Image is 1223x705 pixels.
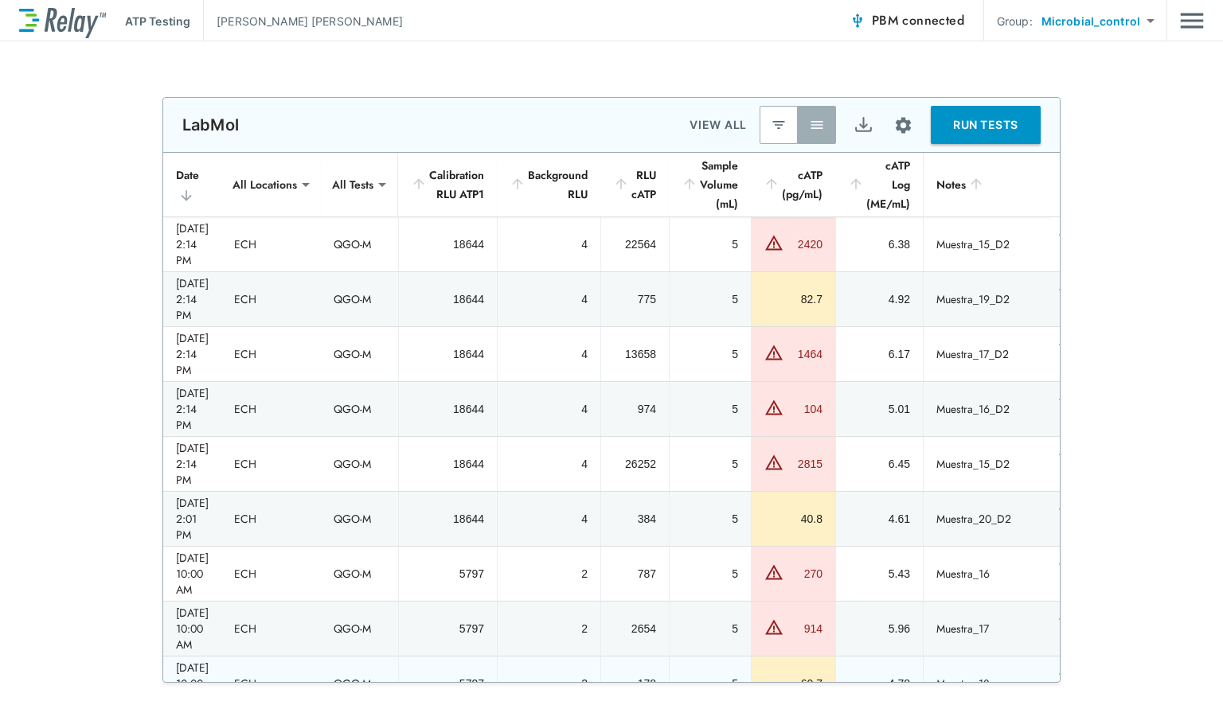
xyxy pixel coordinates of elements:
[923,437,1050,491] td: Muestra_15_D2
[682,511,738,527] div: 5
[412,291,484,307] div: 18644
[1050,497,1077,524] button: expand row
[614,401,656,417] div: 974
[321,547,398,601] td: QGO-M
[923,547,1050,601] td: Muestra_16
[923,382,1050,436] td: Muestra_16_D2
[510,166,588,204] div: Background RLU
[176,330,209,378] div: [DATE] 2:14 PM
[412,401,484,417] div: 18644
[902,11,964,29] span: connected
[176,440,209,488] div: [DATE] 2:14 PM
[787,236,822,252] div: 2420
[321,382,398,436] td: QGO-M
[321,217,398,271] td: QGO-M
[882,104,924,146] button: Site setup
[510,236,588,252] div: 4
[764,166,822,204] div: cATP (pg/mL)
[614,511,656,527] div: 384
[787,621,822,637] div: 914
[923,217,1050,271] td: Muestra_15_D2
[844,106,882,144] button: Export
[176,220,209,268] div: [DATE] 2:14 PM
[321,437,398,491] td: QGO-M
[849,236,910,252] div: 6.38
[221,382,321,436] td: ECH
[849,676,910,691] div: 4.78
[923,602,1050,656] td: Muestra_17
[682,566,738,582] div: 5
[966,657,1207,693] iframe: Resource center
[997,13,1033,29] p: Group:
[849,566,910,582] div: 5.43
[614,566,656,582] div: 787
[614,676,656,691] div: 178
[176,275,209,323] div: [DATE] 2:14 PM
[1050,552,1077,579] button: expand row
[412,676,484,691] div: 5797
[849,291,910,307] div: 4.92
[321,602,398,656] td: QGO-M
[176,605,209,652] div: [DATE] 10:00 AM
[412,621,484,637] div: 5797
[510,401,588,417] div: 4
[682,621,738,637] div: 5
[872,10,964,32] span: PBM
[1050,223,1077,250] button: expand row
[690,115,747,134] p: VIEW ALL
[931,106,1041,144] button: RUN TESTS
[19,4,106,38] img: LuminUltra Relay
[850,13,865,29] img: Connected Icon
[1050,442,1077,469] button: expand row
[163,153,221,217] th: Date
[614,291,656,307] div: 775
[764,617,783,637] img: Warning
[510,456,588,472] div: 4
[412,236,484,252] div: 18644
[764,563,783,582] img: Warning
[614,236,656,252] div: 22564
[411,166,484,204] div: Calibration RLU ATP1
[217,13,403,29] p: [PERSON_NAME] [PERSON_NAME]
[221,602,321,656] td: ECH
[849,346,910,362] div: 6.17
[764,453,783,472] img: Warning
[221,272,321,326] td: ECH
[682,401,738,417] div: 5
[849,621,910,637] div: 5.96
[510,676,588,691] div: 2
[787,346,822,362] div: 1464
[510,511,588,527] div: 4
[764,511,822,527] div: 40.8
[321,272,398,326] td: QGO-M
[936,175,1037,194] div: Notes
[176,495,209,543] div: [DATE] 2:01 PM
[614,621,656,637] div: 2654
[221,437,321,491] td: ECH
[412,511,484,527] div: 18644
[1050,607,1077,634] button: expand row
[923,492,1050,546] td: Muestra_20_D2
[412,456,484,472] div: 18644
[125,13,190,29] p: ATP Testing
[682,676,738,691] div: 5
[221,327,321,381] td: ECH
[764,291,822,307] div: 82.7
[221,547,321,601] td: ECH
[1050,333,1077,360] button: expand row
[1180,6,1204,36] button: Main menu
[682,346,738,362] div: 5
[176,385,209,433] div: [DATE] 2:14 PM
[321,327,398,381] td: QGO-M
[771,117,787,133] img: Latest
[176,550,209,598] div: [DATE] 10:00 AM
[682,291,738,307] div: 5
[787,456,822,472] div: 2815
[682,236,738,252] div: 5
[614,456,656,472] div: 26252
[893,115,913,135] img: Settings Icon
[1050,388,1077,415] button: expand row
[849,456,910,472] div: 6.45
[1180,6,1204,36] img: Drawer Icon
[682,456,738,472] div: 5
